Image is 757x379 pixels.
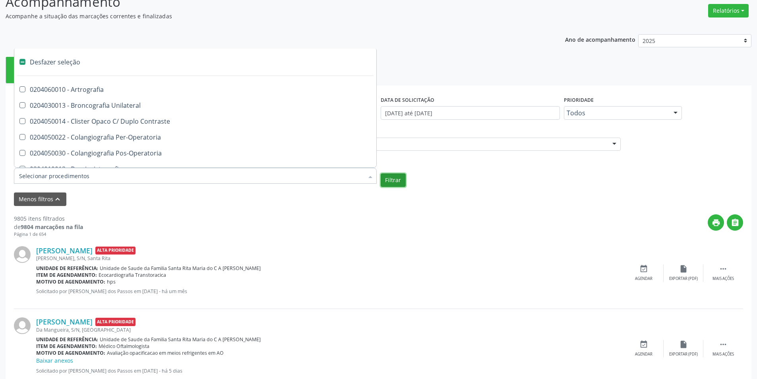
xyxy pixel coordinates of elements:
span: Alta Prioridade [95,318,136,326]
a: Baixar anexos [36,357,73,364]
i: event_available [639,264,648,273]
img: img [14,246,31,263]
div: Exportar (PDF) [669,352,698,357]
span: 02.04 - Diagnóstico por radiologia [261,140,605,148]
strong: 9804 marcações na fila [21,223,83,231]
b: Motivo de agendamento: [36,278,105,285]
div: Agendar [635,276,652,282]
div: Nova marcação [12,72,51,78]
div: Da Mangueira, S/N, [GEOGRAPHIC_DATA] [36,327,624,333]
div: 0204030013 - Broncografia Unilateral [19,102,372,109]
i: keyboard_arrow_up [53,195,62,204]
b: Item de agendamento: [36,343,97,350]
div: Página 1 de 654 [14,231,83,238]
a: [PERSON_NAME] [36,317,93,326]
p: Acompanhe a situação das marcações correntes e finalizadas [6,12,528,20]
p: Ano de acompanhamento [565,34,635,44]
i: insert_drive_file [679,264,688,273]
b: Motivo de agendamento: [36,350,105,356]
div: Mais ações [712,352,734,357]
button: Relatórios [708,4,749,17]
label: Prioridade [564,94,594,106]
p: Solicitado por [PERSON_NAME] dos Passos em [DATE] - há 5 dias [36,367,624,374]
p: Solicitado por [PERSON_NAME] dos Passos em [DATE] - há um mês [36,288,624,295]
div: 0204050014 - Clister Opaco C/ Duplo Contraste [19,118,372,124]
button:  [727,214,743,231]
button: Filtrar [381,173,406,187]
span: Todos [567,109,666,117]
span: Médico Oftalmologista [99,343,149,350]
div: 0204060010 - Artrografia [19,86,372,93]
i:  [719,264,728,273]
i: insert_drive_file [679,340,688,349]
div: de [14,223,83,231]
div: 0204050030 - Colangiografia Pos-Operatoria [19,150,372,156]
button: print [708,214,724,231]
b: Unidade de referência: [36,336,98,343]
span: hps [107,278,116,285]
div: [PERSON_NAME], S/N, Santa Rita [36,255,624,262]
b: Item de agendamento: [36,272,97,278]
a: [PERSON_NAME] [36,246,93,255]
div: Mais ações [712,276,734,282]
span: Ecocardiografia Transtoracica [99,272,166,278]
input: Selecione um intervalo [381,106,560,120]
i:  [719,340,728,349]
i: event_available [639,340,648,349]
img: img [14,317,31,334]
div: Exportar (PDF) [669,276,698,282]
span: Avaliação opacificacao em meios refrigentes em AO [107,350,224,356]
div: Desfazer seleção [14,54,376,70]
div: 9805 itens filtrados [14,214,83,223]
span: Unidade de Saude da Familia Santa Rita Maria do C A [PERSON_NAME] [100,265,261,272]
div: 0204050022 - Colangiografia Per-Operatoria [19,134,372,140]
b: Unidade de referência: [36,265,98,272]
div: Agendar [635,352,652,357]
button: Menos filtroskeyboard_arrow_up [14,192,66,206]
label: DATA DE SOLICITAÇÃO [381,94,434,106]
i: print [712,218,720,227]
div: 0204010012 - Dacriocistografia [19,166,372,172]
span: Unidade de Saude da Familia Santa Rita Maria do C A [PERSON_NAME] [100,336,261,343]
span: Alta Prioridade [95,247,136,255]
input: Selecionar procedimentos [19,168,364,184]
i:  [731,218,740,227]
